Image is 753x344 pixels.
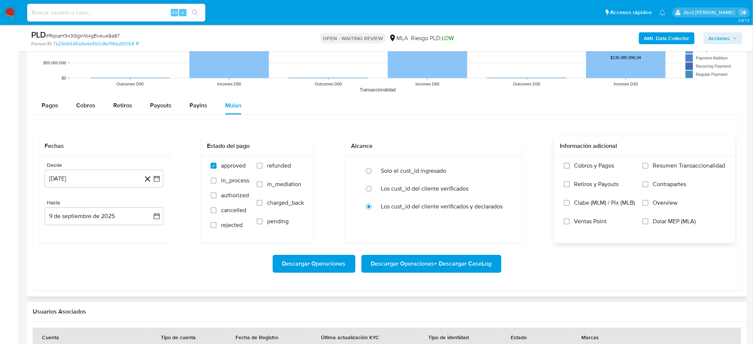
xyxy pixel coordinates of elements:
[320,33,386,43] p: OPEN - WAITING REVIEW
[644,32,689,44] b: AML Data Collector
[738,17,749,23] span: 3.157.3
[172,9,178,16] span: Alt
[182,9,184,16] span: s
[659,9,666,16] a: Notificaciones
[740,9,747,16] a: Salir
[33,308,741,315] h2: Usuarios Asociados
[411,34,454,42] span: Riesgo PLD:
[704,32,743,44] button: Acciones
[684,9,737,16] p: abril.medzovich@mercadolibre.com
[442,34,454,42] span: LOW
[53,40,139,47] a: 7b26b6645b9a4e960c8e1f1fbbd00158
[31,29,46,40] b: PLD
[639,32,695,44] button: AML Data Collector
[187,7,202,18] button: search-icon
[31,40,52,47] b: Person ID
[46,32,120,39] span: # RqoaH943GgkYd4gBveue8a87
[610,9,652,16] span: Accesos rápidos
[27,8,205,17] input: Buscar usuario o caso...
[709,32,730,44] span: Acciones
[389,34,408,42] div: MLA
